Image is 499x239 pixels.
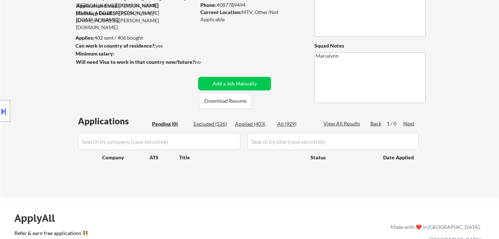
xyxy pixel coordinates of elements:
[324,120,362,127] div: View All Results
[200,2,217,8] strong: Phone:
[403,120,415,127] div: Next
[314,42,426,49] div: Squad Notes
[383,154,415,161] div: Date Applied
[387,120,403,127] div: 1 / 0
[75,42,194,49] div: yes
[152,120,188,128] div: Pending (0)
[76,10,113,16] strong: Mailslurp Email:
[277,120,313,128] div: All (929)
[149,154,179,161] div: ATS
[76,3,119,9] strong: Application Email:
[14,231,240,238] a: Refer & earn free applications 👯‍♀️
[200,1,303,9] div: 4087789494
[200,9,242,15] strong: Current Location:
[199,93,252,109] button: Download Resume
[370,120,382,127] div: Back
[76,59,196,65] strong: Will need Visa to work in that country now/future?:
[75,34,196,41] div: 402 sent / 406 bought
[247,133,419,150] input: Search by title (case sensitive)
[198,77,271,90] button: Add a Job Manually
[235,120,271,128] div: Applied (403)
[195,58,216,66] div: no
[14,212,63,224] div: ApplyAll
[200,9,303,23] div: MTV, Other/Not Applicable
[194,120,230,128] div: Excluded (526)
[78,133,240,150] input: Search by company (case sensitive)
[75,35,94,41] strong: Applies:
[179,154,304,161] div: Title
[311,151,373,164] div: Status
[76,10,196,31] div: [PERSON_NAME][EMAIL_ADDRESS][PERSON_NAME][DOMAIN_NAME]
[76,2,196,23] div: [PERSON_NAME][EMAIL_ADDRESS][PERSON_NAME][DOMAIN_NAME]
[75,43,156,49] strong: Can work in country of residence?:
